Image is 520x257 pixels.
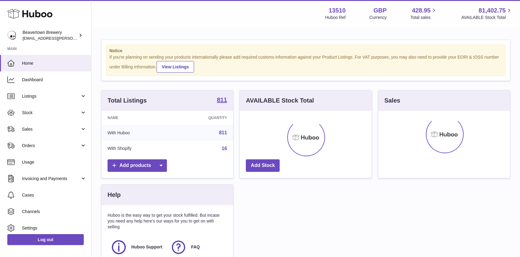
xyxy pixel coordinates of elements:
[373,6,387,15] strong: GBP
[461,6,513,20] a: 81,402.75 AVAILABLE Stock Total
[329,6,346,15] strong: 13510
[219,130,227,135] a: 811
[22,159,87,165] span: Usage
[410,6,437,20] a: 428.95 Total sales
[217,97,227,103] strong: 811
[410,15,437,20] span: Total sales
[157,61,194,73] a: View Listings
[108,212,227,230] p: Huboo is the easy way to get your stock fulfilled. But incase you need any help here's our ways f...
[412,6,430,15] span: 428.95
[23,36,122,41] span: [EMAIL_ADDRESS][PERSON_NAME][DOMAIN_NAME]
[22,176,80,182] span: Invoicing and Payments
[170,239,224,255] a: FAQ
[370,15,387,20] div: Currency
[22,209,87,215] span: Channels
[7,31,16,40] img: kit.lowe@beavertownbrewery.co.uk
[22,60,87,66] span: Home
[22,192,87,198] span: Cases
[384,96,400,105] h3: Sales
[172,111,233,125] th: Quantity
[109,54,502,73] div: If you're planning on sending your products internationally please add required customs informati...
[22,77,87,83] span: Dashboard
[22,93,80,99] span: Listings
[461,15,513,20] span: AVAILABLE Stock Total
[101,111,172,125] th: Name
[479,6,506,15] span: 81,402.75
[325,15,346,20] div: Huboo Ref
[7,234,84,245] a: Log out
[108,191,121,199] h3: Help
[23,30,77,41] div: Beavertown Brewery
[111,239,164,255] a: Huboo Support
[191,244,200,250] span: FAQ
[217,97,227,104] a: 811
[101,125,172,141] td: With Huboo
[222,146,227,151] a: 16
[109,48,502,54] strong: Notice
[22,143,80,149] span: Orders
[246,159,280,172] a: Add Stock
[22,110,80,116] span: Stock
[108,159,167,172] a: Add products
[22,225,87,231] span: Settings
[131,244,162,250] span: Huboo Support
[108,96,147,105] h3: Total Listings
[22,126,80,132] span: Sales
[101,141,172,157] td: With Shopify
[246,96,314,105] h3: AVAILABLE Stock Total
